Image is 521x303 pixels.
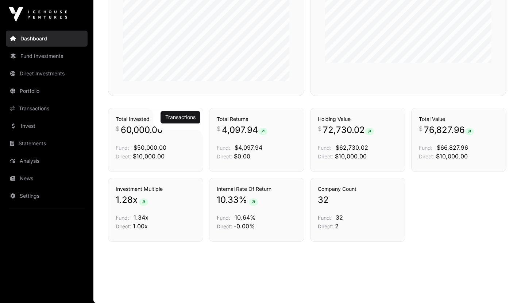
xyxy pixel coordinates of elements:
[116,115,196,123] h3: Total Invested
[318,124,321,133] span: $
[133,223,148,230] span: 1.00x
[335,223,339,230] span: 2
[6,101,88,117] a: Transactions
[436,153,468,160] span: $10,000.00
[6,118,88,134] a: Invest
[217,153,232,160] span: Direct:
[116,185,196,193] h3: Investment Multiple
[318,115,398,123] h3: Holding Value
[485,268,521,303] iframe: Chat Widget
[6,188,88,204] a: Settings
[234,223,255,230] span: -0.00%
[116,145,129,151] span: Fund:
[6,83,88,99] a: Portfolio
[318,194,329,206] span: 32
[134,214,148,221] span: 1.34x
[222,124,267,136] span: 4,097.94
[133,194,138,206] span: x
[336,144,368,151] span: $62,730.02
[419,115,499,123] h3: Total Value
[419,124,422,133] span: $
[121,124,163,136] span: 60,000.00
[217,215,230,221] span: Fund:
[323,124,374,136] span: 72,730.02
[6,170,88,186] a: News
[116,223,131,229] span: Direct:
[318,215,331,221] span: Fund:
[133,153,165,160] span: $10,000.00
[419,145,432,151] span: Fund:
[116,124,119,133] span: $
[335,153,367,160] span: $10,000.00
[424,124,474,136] span: 76,827.96
[239,194,247,206] span: %
[419,153,435,160] span: Direct:
[217,145,230,151] span: Fund:
[6,66,88,82] a: Direct Investments
[134,144,166,151] span: $50,000.00
[235,214,256,221] span: 10.64%
[217,124,220,133] span: $
[318,223,333,229] span: Direct:
[116,153,131,160] span: Direct:
[116,215,129,221] span: Fund:
[235,144,262,151] span: $4,097.94
[437,144,468,151] span: $66,827.96
[336,214,343,221] span: 32
[6,31,88,47] a: Dashboard
[217,194,239,206] span: 10.33
[318,153,333,160] span: Direct:
[9,7,67,22] img: Icehouse Ventures Logo
[6,135,88,151] a: Statements
[318,185,398,193] h3: Company Count
[165,114,196,121] a: Transactions
[217,115,297,123] h3: Total Returns
[217,185,297,193] h3: Internal Rate Of Return
[6,153,88,169] a: Analysis
[234,153,250,160] span: $0.00
[116,194,133,206] span: 1.28
[318,145,331,151] span: Fund:
[6,48,88,64] a: Fund Investments
[217,223,232,229] span: Direct:
[161,111,200,123] button: Transactions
